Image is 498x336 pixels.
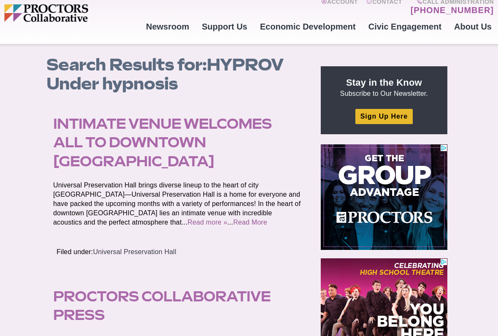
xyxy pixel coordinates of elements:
[140,15,195,38] a: Newsroom
[53,288,271,323] a: Proctors Collaborative Press
[93,248,176,255] a: Universal Preservation Hall
[53,115,272,169] a: Intimate venue welcomes all to downtown [GEOGRAPHIC_DATA]
[321,144,447,250] iframe: Advertisement
[4,4,140,22] img: Proctors logo
[355,109,413,124] a: Sign Up Here
[331,76,437,98] p: Subscribe to Our Newsletter.
[195,15,254,38] a: Support Us
[53,181,301,227] p: Universal Preservation Hall brings diverse lineup to the heart of city [GEOGRAPHIC_DATA]—Universa...
[254,15,362,38] a: Economic Development
[233,219,267,226] a: Read More
[46,237,311,267] footer: Filed under:
[411,5,494,15] a: [PHONE_NUMBER]
[46,55,311,93] h1: HYPROV Under hypnosis
[362,15,448,38] a: Civic Engagement
[187,219,227,226] a: Read more »
[448,15,498,38] a: About Us
[346,77,422,88] strong: Stay in the Know
[46,54,207,75] span: Search Results for:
